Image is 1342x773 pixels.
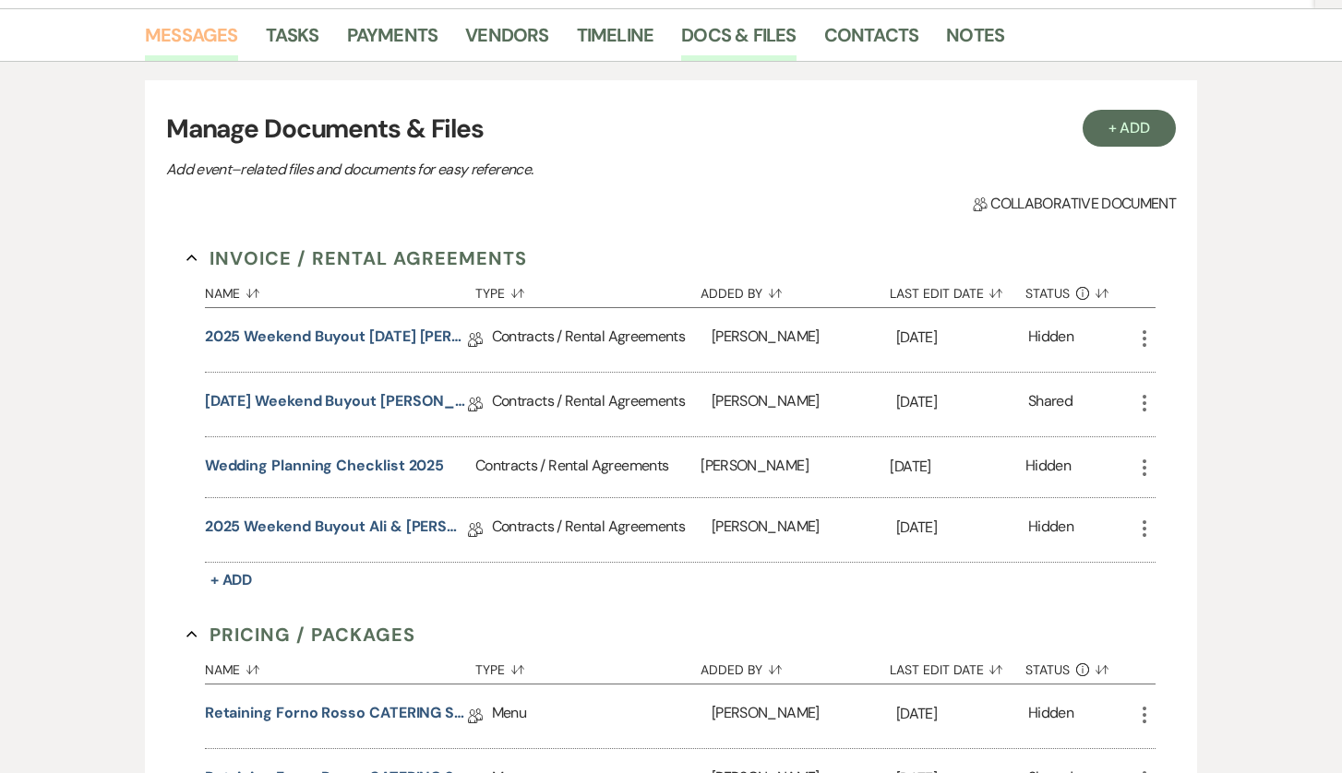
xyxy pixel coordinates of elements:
div: Shared [1028,390,1072,419]
button: Pricing / Packages [186,621,415,648]
div: [PERSON_NAME] [712,373,896,436]
span: Status [1025,287,1070,300]
button: Name [205,272,475,307]
button: Added By [701,272,890,307]
button: Status [1025,272,1133,307]
a: Retaining Forno Rosso CATERING SERVICE [205,702,468,731]
div: [PERSON_NAME] [712,684,896,748]
a: Payments [347,20,438,61]
p: [DATE] [896,390,1028,414]
a: Contacts [824,20,919,61]
p: Add event–related files and documents for easy reference. [166,158,812,182]
button: Type [475,648,701,684]
p: [DATE] [896,516,1028,540]
div: Contracts / Rental Agreements [492,373,712,436]
div: [PERSON_NAME] [712,308,896,372]
a: [DATE] Weekend Buyout [PERSON_NAME] & [PERSON_NAME] [205,390,468,419]
span: Collaborative document [973,193,1176,215]
h3: Manage Documents & Files [166,110,1176,149]
button: Name [205,648,475,684]
a: Messages [145,20,238,61]
a: Tasks [266,20,319,61]
div: Hidden [1025,455,1071,480]
button: + Add [205,567,258,593]
span: Status [1025,663,1070,676]
a: Notes [946,20,1004,61]
a: Vendors [465,20,548,61]
button: Type [475,272,701,307]
div: Contracts / Rental Agreements [492,498,712,562]
div: Contracts / Rental Agreements [475,437,701,497]
p: [DATE] [896,702,1028,726]
div: Hidden [1028,326,1073,354]
p: [DATE] [890,455,1025,479]
button: + Add [1083,110,1177,147]
button: Last Edit Date [890,272,1025,307]
a: 2025 Weekend Buyout Ali & [PERSON_NAME] [DATE] & [DATE] [205,516,468,544]
a: Docs & Files [681,20,796,61]
div: Hidden [1028,516,1073,544]
button: Last Edit Date [890,648,1025,684]
div: Contracts / Rental Agreements [492,308,712,372]
span: + Add [210,570,253,589]
button: Wedding Planning Checklist 2025 [205,455,445,477]
div: Hidden [1028,702,1073,731]
button: Invoice / Rental Agreements [186,244,527,272]
button: Status [1025,648,1133,684]
div: [PERSON_NAME] [701,437,890,497]
a: Timeline [577,20,654,61]
button: Added By [701,648,890,684]
p: [DATE] [896,326,1028,350]
div: Menu [492,684,712,748]
div: [PERSON_NAME] [712,498,896,562]
a: 2025 Weekend Buyout [DATE] [PERSON_NAME] & [PERSON_NAME] [205,326,468,354]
